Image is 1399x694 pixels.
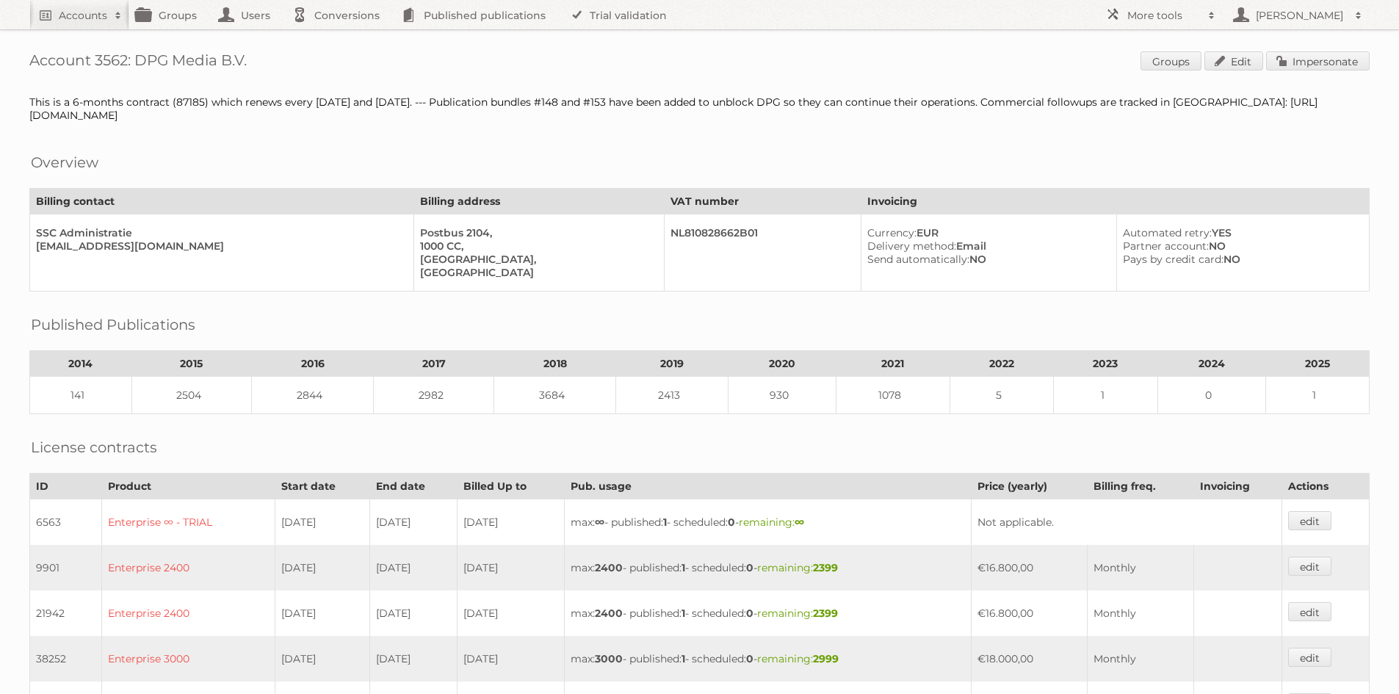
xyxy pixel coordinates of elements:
[252,351,374,377] th: 2016
[420,253,652,266] div: [GEOGRAPHIC_DATA],
[59,8,107,23] h2: Accounts
[1204,51,1263,71] a: Edit
[836,377,950,414] td: 1078
[1157,377,1265,414] td: 0
[101,636,275,682] td: Enterprise 3000
[30,590,102,636] td: 21942
[746,607,753,620] strong: 0
[252,377,374,414] td: 2844
[836,351,950,377] th: 2021
[29,95,1370,122] div: This is a 6-months contract (87185) which renews every [DATE] and [DATE]. --- Publication bundles...
[1252,8,1348,23] h2: [PERSON_NAME]
[595,652,623,665] strong: 3000
[458,545,565,590] td: [DATE]
[101,545,275,590] td: Enterprise 2400
[682,561,685,574] strong: 1
[616,377,728,414] td: 2413
[728,377,836,414] td: 930
[595,561,623,574] strong: 2400
[275,474,370,499] th: Start date
[1054,351,1157,377] th: 2023
[101,590,275,636] td: Enterprise 2400
[616,351,728,377] th: 2019
[275,499,370,546] td: [DATE]
[728,516,735,529] strong: 0
[30,636,102,682] td: 38252
[420,226,652,239] div: Postbus 2104,
[1054,377,1157,414] td: 1
[564,545,971,590] td: max: - published: - scheduled: -
[867,253,969,266] span: Send automatically:
[131,351,252,377] th: 2015
[813,561,838,574] strong: 2399
[458,499,565,546] td: [DATE]
[746,652,753,665] strong: 0
[374,377,494,414] td: 2982
[682,652,685,665] strong: 1
[867,239,1105,253] div: Email
[1088,474,1193,499] th: Billing freq.
[813,607,838,620] strong: 2399
[664,214,861,292] td: NL810828662B01
[1140,51,1201,71] a: Groups
[420,266,652,279] div: [GEOGRAPHIC_DATA]
[31,151,98,173] h2: Overview
[36,226,402,239] div: SSC Administratie
[728,351,836,377] th: 2020
[867,226,1105,239] div: EUR
[1123,253,1223,266] span: Pays by credit card:
[275,636,370,682] td: [DATE]
[374,351,494,377] th: 2017
[861,189,1369,214] th: Invoicing
[595,607,623,620] strong: 2400
[31,436,157,458] h2: License contracts
[30,377,132,414] td: 141
[29,51,1370,73] h1: Account 3562: DPG Media B.V.
[1288,648,1331,667] a: edit
[1123,226,1357,239] div: YES
[950,351,1053,377] th: 2022
[564,590,971,636] td: max: - published: - scheduled: -
[370,636,458,682] td: [DATE]
[757,652,839,665] span: remaining:
[867,226,917,239] span: Currency:
[971,590,1088,636] td: €16.800,00
[275,590,370,636] td: [DATE]
[867,239,956,253] span: Delivery method:
[867,253,1105,266] div: NO
[1088,590,1193,636] td: Monthly
[30,474,102,499] th: ID
[950,377,1053,414] td: 5
[1088,545,1193,590] td: Monthly
[564,499,971,546] td: max: - published: - scheduled: -
[757,607,838,620] span: remaining:
[971,636,1088,682] td: €18.000,00
[275,545,370,590] td: [DATE]
[30,545,102,590] td: 9901
[1127,8,1201,23] h2: More tools
[370,499,458,546] td: [DATE]
[564,636,971,682] td: max: - published: - scheduled: -
[746,561,753,574] strong: 0
[101,474,275,499] th: Product
[101,499,275,546] td: Enterprise ∞ - TRIAL
[131,377,252,414] td: 2504
[1123,239,1357,253] div: NO
[595,516,604,529] strong: ∞
[971,545,1088,590] td: €16.800,00
[1088,636,1193,682] td: Monthly
[795,516,804,529] strong: ∞
[1123,239,1209,253] span: Partner account:
[458,590,565,636] td: [DATE]
[1288,511,1331,530] a: edit
[370,474,458,499] th: End date
[494,377,616,414] td: 3684
[739,516,804,529] span: remaining:
[663,516,667,529] strong: 1
[971,474,1088,499] th: Price (yearly)
[30,351,132,377] th: 2014
[813,652,839,665] strong: 2999
[1288,602,1331,621] a: edit
[1265,351,1369,377] th: 2025
[1193,474,1281,499] th: Invoicing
